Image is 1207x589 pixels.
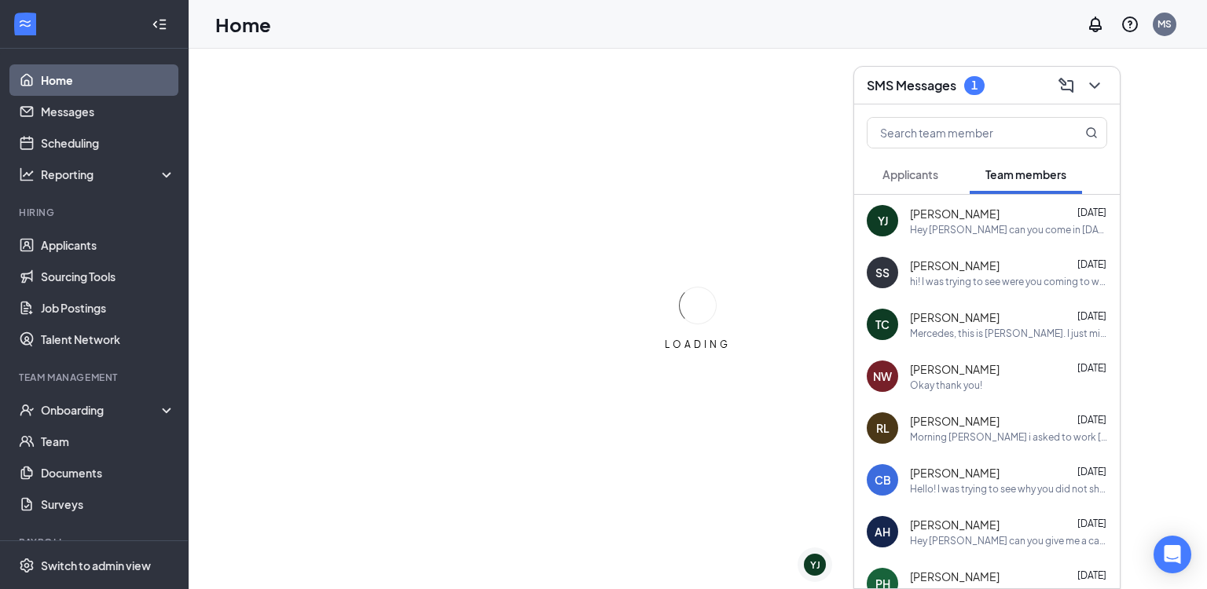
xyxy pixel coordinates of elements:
span: [DATE] [1077,518,1106,529]
svg: ChevronDown [1085,76,1104,95]
svg: Settings [19,558,35,573]
span: [PERSON_NAME] [910,569,1000,584]
button: ComposeMessage [1054,73,1079,98]
button: ChevronDown [1082,73,1107,98]
span: [DATE] [1077,362,1106,374]
a: Applicants [41,229,175,261]
a: Messages [41,96,175,127]
div: AH [875,524,890,540]
div: Switch to admin view [41,558,151,573]
a: Documents [41,457,175,488]
h1: Home [215,11,271,38]
input: Search team member [868,118,1054,148]
div: 1 [971,79,978,92]
div: Hiring [19,206,172,219]
div: NW [873,368,892,384]
span: [PERSON_NAME] [910,309,1000,325]
div: Reporting [41,166,176,182]
div: Payroll [19,536,172,549]
div: Mercedes, this is [PERSON_NAME]. I just missed you at the restaurant or I would've told you in pe... [910,327,1107,340]
h3: SMS Messages [867,77,956,94]
span: Applicants [882,167,938,181]
svg: UserCheck [19,402,35,418]
div: YJ [810,558,820,572]
svg: MagnifyingGlass [1085,126,1098,139]
div: Open Intercom Messenger [1154,536,1191,573]
div: LOADING [659,338,737,351]
svg: Analysis [19,166,35,182]
svg: ComposeMessage [1057,76,1076,95]
a: Surveys [41,488,175,520]
div: Morning [PERSON_NAME] i asked to work [DATE] 5 - 10 but you already work 11:30 to 5 so come for t... [910,430,1107,444]
div: Hey [PERSON_NAME] can you come in [DATE] 5 to close [910,223,1107,236]
span: [DATE] [1077,207,1106,218]
div: RL [876,420,890,436]
span: [PERSON_NAME] [910,206,1000,221]
div: SS [875,265,890,280]
div: hi! I was trying to see were you coming to work [DATE]? [910,275,1107,288]
div: Onboarding [41,402,162,418]
div: Hey [PERSON_NAME] can you give me a call at the store please [910,534,1107,547]
div: YJ [878,213,888,229]
span: [DATE] [1077,414,1106,426]
span: [DATE] [1077,569,1106,581]
div: Okay thank you! [910,379,982,392]
span: [PERSON_NAME] [910,413,1000,429]
svg: QuestionInfo [1121,15,1139,34]
span: [PERSON_NAME] [910,517,1000,532]
a: Sourcing Tools [41,261,175,292]
svg: Collapse [152,16,167,32]
span: [PERSON_NAME] [910,361,1000,377]
span: [DATE] [1077,466,1106,477]
span: [PERSON_NAME] [910,465,1000,481]
div: CB [875,472,891,488]
span: [PERSON_NAME] [910,258,1000,273]
a: Team [41,426,175,457]
svg: WorkstreamLogo [17,16,33,31]
div: MS [1157,17,1172,31]
span: Team members [985,167,1066,181]
div: Hello! I was trying to see why you did not show up [DATE] for your shift? [910,482,1107,496]
div: Team Management [19,371,172,384]
a: Job Postings [41,292,175,324]
div: TC [875,316,890,332]
span: [DATE] [1077,258,1106,270]
span: [DATE] [1077,310,1106,322]
a: Home [41,64,175,96]
a: Talent Network [41,324,175,355]
a: Scheduling [41,127,175,159]
svg: Notifications [1086,15,1105,34]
